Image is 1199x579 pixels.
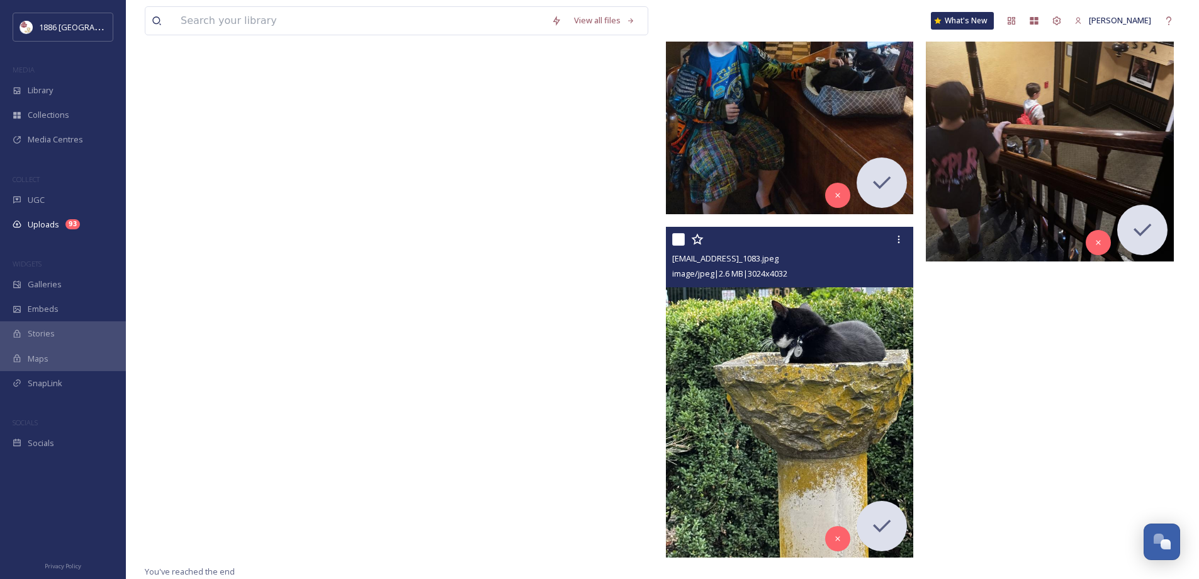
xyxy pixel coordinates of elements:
[13,175,40,184] span: COLLECT
[13,259,42,268] span: WIDGETS
[13,418,38,427] span: SOCIALS
[20,21,33,33] img: logos.png
[45,558,81,573] a: Privacy Policy
[28,377,62,389] span: SnapLink
[28,328,55,340] span: Stories
[13,65,35,74] span: MEDIA
[65,219,80,229] div: 93
[45,562,81,570] span: Privacy Policy
[28,303,59,315] span: Embeds
[1068,8,1157,33] a: [PERSON_NAME]
[1089,14,1151,26] span: [PERSON_NAME]
[28,353,48,365] span: Maps
[672,253,779,264] span: [EMAIL_ADDRESS]_1083.jpeg
[28,134,83,146] span: Media Centres
[174,7,545,35] input: Search your library
[28,437,54,449] span: Socials
[145,566,235,577] span: You've reached the end
[672,268,787,279] span: image/jpeg | 2.6 MB | 3024 x 4032
[28,219,59,231] span: Uploads
[1144,524,1180,560] button: Open Chat
[568,8,641,33] a: View all files
[28,109,69,121] span: Collections
[666,227,914,558] img: ext_1749942491.428397_Stewart.z.b26@icloud.com-IMG_1083.jpeg
[28,278,62,290] span: Galleries
[28,194,45,206] span: UGC
[39,21,138,33] span: 1886 [GEOGRAPHIC_DATA]
[28,84,53,96] span: Library
[931,12,994,30] a: What's New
